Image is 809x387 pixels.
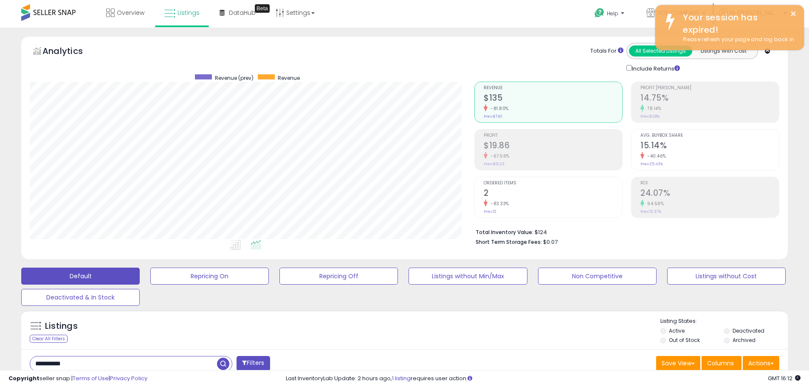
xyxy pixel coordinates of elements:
div: Clear All Filters [30,335,68,343]
div: Please refresh your page and log back in [677,36,798,44]
h2: 14.75% [640,93,779,105]
span: Help [607,10,618,17]
button: Repricing On [150,268,269,285]
h2: $135 [484,93,622,105]
h2: 2 [484,188,622,200]
a: Privacy Policy [110,374,147,382]
small: -40.46% [644,153,666,159]
i: Get Help [594,8,605,18]
div: Last InventoryLab Update: 2 hours ago, requires user action. [286,375,801,383]
li: $124 [476,226,773,237]
span: Revenue [484,86,622,90]
span: Profit [PERSON_NAME] [640,86,779,90]
small: Prev: $61.23 [484,161,505,167]
span: Columns [707,359,734,367]
label: Out of Stock [669,336,700,344]
div: Tooltip anchor [255,4,270,13]
span: Profit [484,133,622,138]
b: Short Term Storage Fees: [476,238,542,246]
span: ROI [640,181,779,186]
button: Columns [702,356,741,370]
label: Archived [733,336,755,344]
strong: Copyright [8,374,39,382]
small: Prev: $740 [484,114,502,119]
button: Listings With Cost [692,45,755,56]
small: 94.58% [644,201,664,207]
div: Totals For [590,47,623,55]
button: Filters [237,356,270,371]
span: DataHub [229,8,256,17]
h2: $19.86 [484,141,622,152]
small: 78.14% [644,105,661,112]
a: 1 listing [392,374,411,382]
div: Include Returns [620,63,690,73]
span: 2025-08-12 16:12 GMT [768,374,801,382]
span: Revenue (prev) [215,74,254,82]
span: Overview [117,8,144,17]
div: Your session has expired! [677,11,798,36]
small: Prev: 12.37% [640,209,661,214]
small: Prev: 8.28% [640,114,660,119]
div: seller snap | | [8,375,147,383]
label: Active [669,327,685,334]
label: Deactivated [733,327,764,334]
h2: 24.07% [640,188,779,200]
button: Default [21,268,140,285]
span: Avg. Buybox Share [640,133,779,138]
button: Actions [743,356,779,370]
h5: Analytics [42,45,99,59]
button: Save View [656,356,700,370]
h5: Listings [45,320,78,332]
button: × [790,8,797,19]
button: Listings without Min/Max [409,268,527,285]
small: -81.80% [488,105,509,112]
button: Listings without Cost [667,268,786,285]
small: Prev: 25.43% [640,161,663,167]
small: -67.56% [488,153,510,159]
small: Prev: 12 [484,209,496,214]
p: Listing States: [660,317,788,325]
span: Ordered Items [484,181,622,186]
span: $0.07 [543,238,558,246]
button: Repricing Off [279,268,398,285]
button: All Selected Listings [629,45,692,56]
h2: 15.14% [640,141,779,152]
b: Total Inventory Value: [476,229,533,236]
button: Non Competitive [538,268,657,285]
span: Revenue [278,74,300,82]
button: Deactivated & In Stock [21,289,140,306]
small: -83.33% [488,201,509,207]
a: Terms of Use [73,374,109,382]
span: Listings [178,8,200,17]
a: Help [588,1,633,28]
